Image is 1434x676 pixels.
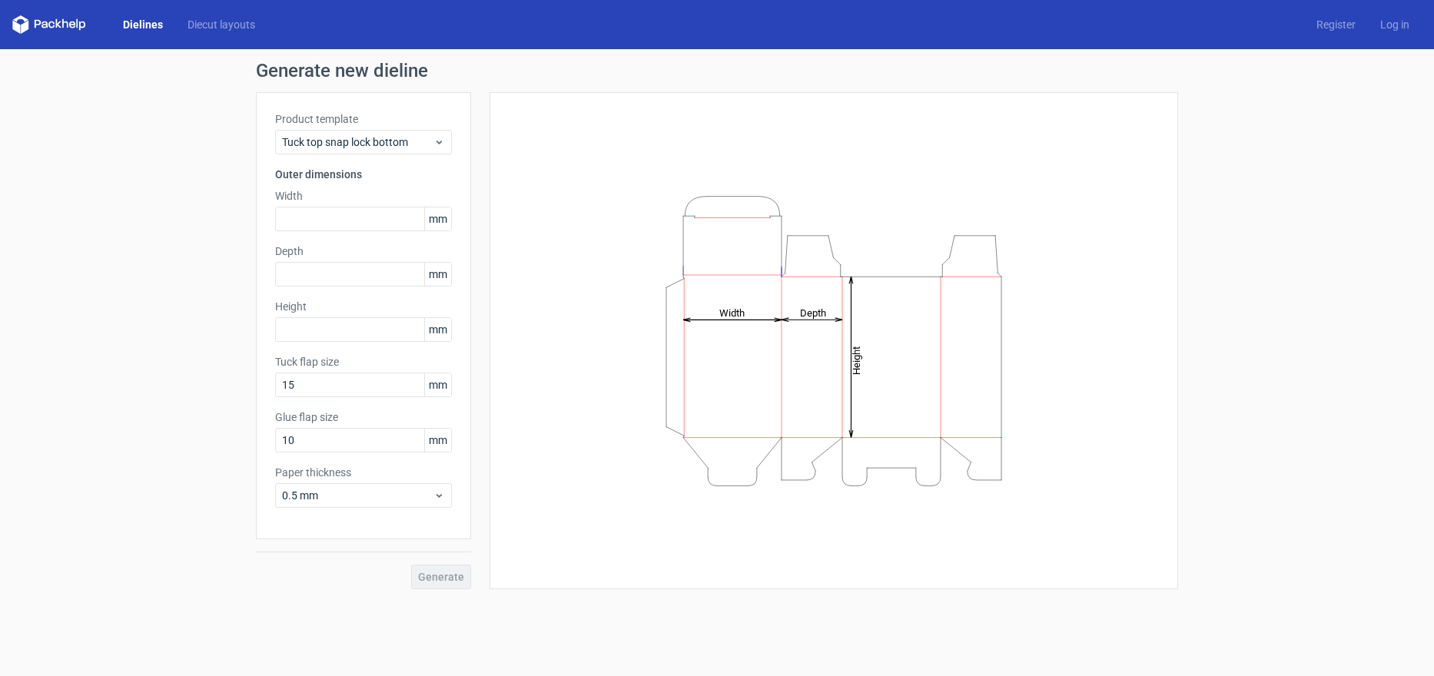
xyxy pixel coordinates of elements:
tspan: Depth [800,307,826,318]
label: Paper thickness [275,465,452,480]
label: Width [275,188,452,204]
tspan: Width [719,307,745,318]
a: Register [1304,17,1368,32]
span: 0.5 mm [282,488,433,503]
span: mm [424,373,451,396]
span: mm [424,318,451,341]
span: mm [424,429,451,452]
a: Log in [1368,17,1422,32]
span: Tuck top snap lock bottom [282,134,433,150]
a: Dielines [111,17,175,32]
span: mm [424,207,451,230]
span: mm [424,263,451,286]
h1: Generate new dieline [256,61,1178,80]
label: Glue flap size [275,409,452,425]
label: Height [275,299,452,314]
label: Depth [275,244,452,259]
h3: Outer dimensions [275,167,452,182]
label: Product template [275,111,452,127]
label: Tuck flap size [275,354,452,369]
tspan: Height [851,346,862,374]
a: Diecut layouts [175,17,267,32]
